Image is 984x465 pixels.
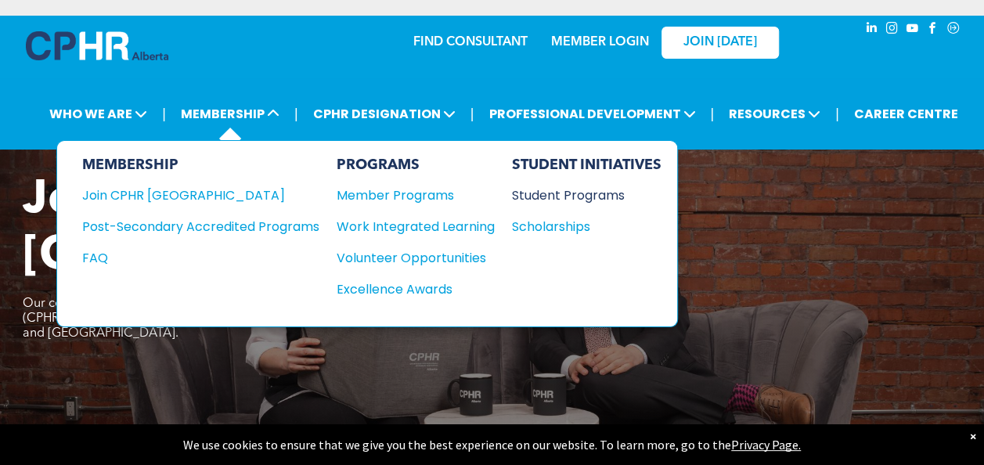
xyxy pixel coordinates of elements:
[337,157,495,174] div: PROGRAMS
[337,186,479,205] div: Member Programs
[925,20,942,41] a: facebook
[470,98,474,130] li: |
[337,248,479,268] div: Volunteer Opportunities
[710,98,714,130] li: |
[82,248,319,268] a: FAQ
[337,279,495,299] a: Excellence Awards
[337,217,479,236] div: Work Integrated Learning
[82,217,319,236] a: Post-Secondary Accredited Programs
[835,98,839,130] li: |
[23,177,524,280] span: Join CPHR [GEOGRAPHIC_DATA]
[413,36,528,49] a: FIND CONSULTANT
[82,157,319,174] div: MEMBERSHIP
[731,437,801,452] a: Privacy Page.
[26,31,168,60] img: A blue and white logo for cp alberta
[849,99,963,128] a: CAREER CENTRE
[82,248,296,268] div: FAQ
[337,279,479,299] div: Excellence Awards
[512,217,661,236] a: Scholarships
[551,36,649,49] a: MEMBER LOGIN
[45,99,152,128] span: WHO WE ARE
[337,186,495,205] a: Member Programs
[724,99,825,128] span: RESOURCES
[484,99,700,128] span: PROFESSIONAL DEVELOPMENT
[945,20,962,41] a: Social network
[904,20,921,41] a: youtube
[23,297,484,340] span: Our community includes over 3,300 Chartered Professionals in Human Resources (CPHRs), living and ...
[512,186,647,205] div: Student Programs
[82,186,296,205] div: Join CPHR [GEOGRAPHIC_DATA]
[661,27,779,59] a: JOIN [DATE]
[683,35,757,50] span: JOIN [DATE]
[82,217,296,236] div: Post-Secondary Accredited Programs
[512,157,661,174] div: STUDENT INITIATIVES
[337,248,495,268] a: Volunteer Opportunities
[82,186,319,205] a: Join CPHR [GEOGRAPHIC_DATA]
[512,217,647,236] div: Scholarships
[512,186,661,205] a: Student Programs
[294,98,298,130] li: |
[970,428,976,444] div: Dismiss notification
[863,20,881,41] a: linkedin
[162,98,166,130] li: |
[884,20,901,41] a: instagram
[337,217,495,236] a: Work Integrated Learning
[308,99,460,128] span: CPHR DESIGNATION
[176,99,284,128] span: MEMBERSHIP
